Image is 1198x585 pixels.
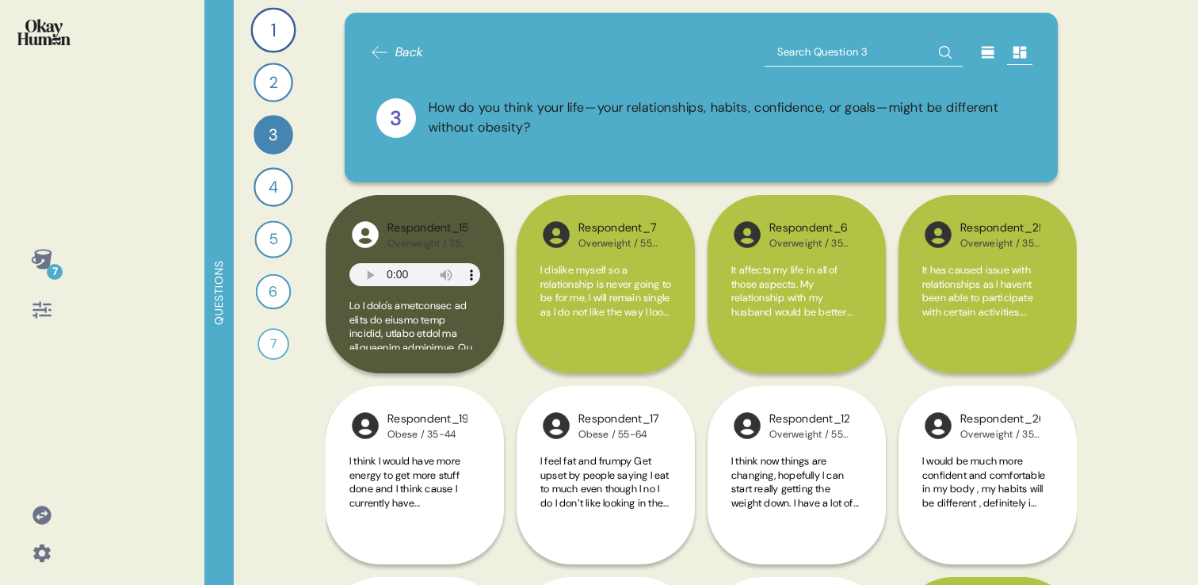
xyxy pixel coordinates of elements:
[540,454,670,579] span: I feel fat and frumpy Get upset by people saying I eat to much even though I no I do I don’t like...
[254,167,293,207] div: 4
[769,411,849,428] div: Respondent_12
[731,410,763,442] img: l1ibTKarBSWXLOhlfT5LxFP+OttMJpPJZDKZTCbz9PgHEggSPYjZSwEAAAAASUVORK5CYII=
[395,43,424,62] span: Back
[254,63,293,102] div: 2
[960,411,1040,428] div: Respondent_26
[387,220,467,237] div: Respondent_15
[254,115,293,155] div: 3
[387,411,467,428] div: Respondent_19
[540,263,671,485] span: I dislike myself so a relationship is never going to be for me, l will remain single as l do not ...
[578,411,658,428] div: Respondent_17
[769,428,849,441] div: Overweight / 55-64
[17,19,71,45] img: okayhuman.3b1b6348.png
[349,410,381,442] img: l1ibTKarBSWXLOhlfT5LxFP+OttMJpPJZDKZTCbz9PgHEggSPYjZSwEAAAAASUVORK5CYII=
[960,237,1040,250] div: Overweight / 35-44
[922,454,1052,551] span: I would be much more confident and comfortable in my body , my habits will be different , definit...
[254,220,292,258] div: 5
[578,220,658,237] div: Respondent_7
[922,263,1052,457] span: It has caused issue with relationships as I havent been able to participate with certain activiti...
[540,219,572,250] img: l1ibTKarBSWXLOhlfT5LxFP+OttMJpPJZDKZTCbz9PgHEggSPYjZSwEAAAAASUVORK5CYII=
[250,7,296,52] div: 1
[376,98,416,138] div: 3
[578,428,658,441] div: Obese / 55-64
[731,219,763,250] img: l1ibTKarBSWXLOhlfT5LxFP+OttMJpPJZDKZTCbz9PgHEggSPYjZSwEAAAAASUVORK5CYII=
[960,428,1040,441] div: Overweight / 35-44
[349,219,381,250] img: wHz4cEhdHTvXgAAAABJRU5ErkJggg==
[769,220,849,237] div: Respondent_6
[731,263,861,457] span: It affects my life in all of those aspects. My relationship with my husband would be better becau...
[387,428,467,441] div: Obese / 35-44
[765,38,963,67] input: Search Question 3
[387,237,467,250] div: Overweight / 35-44
[540,410,572,442] img: l1ibTKarBSWXLOhlfT5LxFP+OttMJpPJZDKZTCbz9PgHEggSPYjZSwEAAAAASUVORK5CYII=
[922,219,954,250] img: l1ibTKarBSWXLOhlfT5LxFP+OttMJpPJZDKZTCbz9PgHEggSPYjZSwEAAAAASUVORK5CYII=
[256,274,292,310] div: 6
[429,98,1027,138] div: How do you think your life—your relationships, habits, confidence, or goals—might be different wi...
[47,264,63,280] div: 7
[769,237,849,250] div: Overweight / 35-44
[258,328,289,360] div: 7
[578,237,658,250] div: Overweight / 55-64
[922,410,954,442] img: l1ibTKarBSWXLOhlfT5LxFP+OttMJpPJZDKZTCbz9PgHEggSPYjZSwEAAAAASUVORK5CYII=
[960,220,1040,237] div: Respondent_25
